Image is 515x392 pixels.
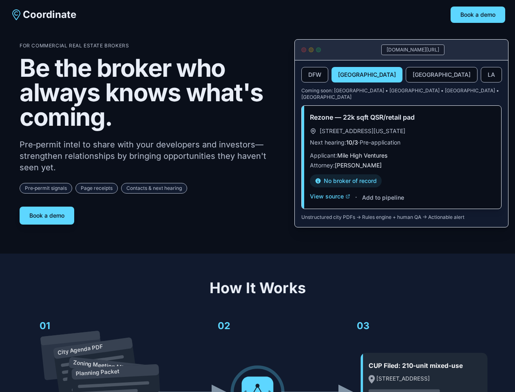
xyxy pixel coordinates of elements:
[362,194,404,202] button: Add to pipeline
[355,192,357,202] span: ·
[310,112,493,122] h3: Rezone — 22k sqft QSR/retail pad
[301,67,328,82] button: DFW
[20,183,72,194] span: Pre‑permit signals
[20,42,281,49] p: For Commercial Real Estate Brokers
[20,280,495,296] h2: How It Works
[301,87,502,100] p: Coming soon: [GEOGRAPHIC_DATA] • [GEOGRAPHIC_DATA] • [GEOGRAPHIC_DATA] • [GEOGRAPHIC_DATA]
[337,152,387,159] span: Mile High Ventures
[75,183,118,194] span: Page receipts
[40,320,50,332] text: 01
[369,362,463,370] text: CUP Filed: 210-unit mixed-use
[218,320,230,332] text: 02
[357,320,369,332] text: 03
[20,207,74,225] button: Book a demo
[310,192,350,200] button: View source
[332,67,402,82] button: [GEOGRAPHIC_DATA]
[301,214,502,220] p: Unstructured city PDFs → Rules engine + human QA → Actionable alert
[320,127,405,135] span: [STREET_ADDRESS][US_STATE]
[73,359,138,372] text: Zoning Meeting Minutes
[376,375,430,382] text: [STREET_ADDRESS]
[20,139,281,173] p: Pre‑permit intel to share with your developers and investors—strengthen relationships by bringing...
[406,67,477,82] button: [GEOGRAPHIC_DATA]
[451,7,505,23] button: Book a demo
[310,161,493,169] p: Attorney:
[335,162,382,169] span: [PERSON_NAME]
[121,183,187,194] span: Contacts & next hearing
[310,151,493,160] p: Applicant:
[57,343,103,356] text: City Agenda PDF
[346,139,358,146] span: 10/3
[75,368,119,377] text: Planning Packet
[381,45,444,55] div: [DOMAIN_NAME][URL]
[20,56,281,129] h1: Be the broker who always knows what's coming.
[10,8,23,21] img: Coordinate
[10,8,76,21] a: Coordinate
[310,138,493,147] p: Next hearing: · Pre-application
[310,174,382,187] div: No broker of record
[481,67,502,82] button: LA
[23,8,76,21] span: Coordinate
